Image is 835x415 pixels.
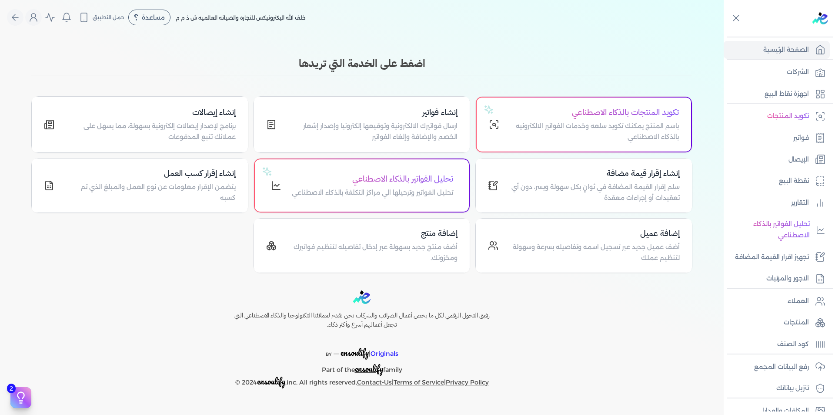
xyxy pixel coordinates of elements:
h6: رفيق التحول الرقمي لكل ما يخص أعمال الضرائب والشركات نحن نقدم لعملائنا التكنولوجيا والذكاء الاصطن... [216,311,508,330]
a: الصفحة الرئيسية [724,41,830,59]
a: ensoulify [355,366,383,374]
a: إضافة منتجأضف منتج جديد بسهولة عبر إدخال تفاصيله لتنظيم فواتيرك ومخزونك. [254,218,471,273]
span: حمل التطبيق [93,13,124,21]
a: Terms of Service [394,378,444,386]
p: تحليل الفواتير بالذكاء الاصطناعي [728,219,810,241]
h4: إضافة منتج [287,227,458,240]
span: ensoulify [341,346,369,359]
span: ensoulify [257,375,285,388]
a: فواتير [724,129,830,147]
span: 2 [7,384,16,393]
p: © 2024 ,inc. All rights reserved. | | [216,376,508,388]
h4: إنشاء إقرار قيمة مضافة [509,167,680,180]
p: الاجور والمرتبات [766,273,809,284]
h4: تحليل الفواتير بالذكاء الاصطناعي [292,173,453,186]
a: الشركات [724,63,830,81]
p: تحليل الفواتير وترحيلها الي مراكز التكلفة بالذكاء الاصطناعي [292,187,453,199]
a: تجهيز اقرار القيمة المضافة [724,248,830,267]
a: العملاء [724,292,830,310]
a: تحليل الفواتير بالذكاء الاصطناعيتحليل الفواتير وترحيلها الي مراكز التكلفة بالذكاء الاصطناعي [254,158,471,213]
p: نقطة البيع [779,175,809,187]
p: باسم المنتج يمكنك تكويد سلعه وخدمات الفواتير الالكترونيه بالذكاء الاصطناعي [510,121,679,143]
button: 2 [10,387,31,408]
p: اجهزة نقاط البيع [765,88,809,100]
h4: إضافة عميل [509,227,680,240]
a: إنشاء إيصالاتبرنامج لإصدار إيصالات إلكترونية بسهولة، مما يسهل على عملائك تتبع المدفوعات [31,96,248,153]
h4: إنشاء فواتير [287,106,458,119]
p: Part of the family [216,360,508,376]
a: رفع البيانات المجمع [724,358,830,376]
p: أضف عميل جديد عبر تسجيل اسمه وتفاصيله بسرعة وسهولة لتنظيم عملك [509,242,680,264]
p: رفع البيانات المجمع [754,361,809,373]
p: الصفحة الرئيسية [763,44,809,56]
img: logo [812,12,828,24]
h4: إنشاء إقرار كسب العمل [65,167,236,180]
img: logo [353,290,371,304]
p: كود الصنف [777,339,809,350]
span: مساعدة [142,14,165,20]
a: تكويد المنتجات [724,107,830,125]
p: المنتجات [784,317,809,328]
p: تكويد المنتجات [767,111,809,122]
a: Contact-Us [357,378,392,386]
a: تنزيل بياناتك [724,379,830,398]
h4: إنشاء إيصالات [65,106,236,119]
h3: اضغط على الخدمة التي تريدها [31,56,692,71]
a: الإيصال [724,151,830,169]
button: حمل التطبيق [77,10,127,25]
p: الشركات [787,67,809,78]
a: إنشاء إقرار قيمة مضافةسلم إقرار القيمة المضافة في ثوانٍ بكل سهولة ويسر، دون أي تعقيدات أو إجراءات... [475,158,692,213]
a: إنشاء إقرار كسب العمليتضمن الإقرار معلومات عن نوع العمل والمبلغ الذي تم كسبه [31,158,248,213]
p: ارسال فواتيرك الالكترونية وتوقيعها إلكترونيا وإصدار إشعار الخصم والإضافة وإلغاء الفواتير [287,121,458,143]
p: أضف منتج جديد بسهولة عبر إدخال تفاصيله لتنظيم فواتيرك ومخزونك. [287,242,458,264]
span: Originals [371,350,398,358]
p: فواتير [793,132,809,144]
p: برنامج لإصدار إيصالات إلكترونية بسهولة، مما يسهل على عملائك تتبع المدفوعات [65,121,236,143]
p: التقارير [791,197,809,209]
div: مساعدة [128,10,170,25]
a: تكويد المنتجات بالذكاء الاصطناعيباسم المنتج يمكنك تكويد سلعه وخدمات الفواتير الالكترونيه بالذكاء ... [475,96,692,153]
a: كود الصنف [724,335,830,354]
p: الإيصال [788,154,809,165]
sup: __ [334,349,339,354]
a: الاجور والمرتبات [724,270,830,288]
p: | [216,337,508,360]
a: تحليل الفواتير بالذكاء الاصطناعي [724,215,830,244]
a: إنشاء فواتيرارسال فواتيرك الالكترونية وتوقيعها إلكترونيا وإصدار إشعار الخصم والإضافة وإلغاء الفواتير [254,96,471,153]
a: Privacy Policy [446,378,489,386]
p: تنزيل بياناتك [776,383,809,394]
a: اجهزة نقاط البيع [724,85,830,103]
span: ensoulify [355,362,383,375]
a: التقارير [724,194,830,212]
a: نقطة البيع [724,172,830,190]
a: إضافة عميلأضف عميل جديد عبر تسجيل اسمه وتفاصيله بسرعة وسهولة لتنظيم عملك [475,218,692,273]
p: سلم إقرار القيمة المضافة في ثوانٍ بكل سهولة ويسر، دون أي تعقيدات أو إجراءات معقدة [509,182,680,204]
h4: تكويد المنتجات بالذكاء الاصطناعي [510,106,679,119]
p: تجهيز اقرار القيمة المضافة [735,252,809,263]
p: يتضمن الإقرار معلومات عن نوع العمل والمبلغ الذي تم كسبه [65,182,236,204]
p: العملاء [788,296,809,307]
a: المنتجات [724,314,830,332]
span: BY [326,351,332,357]
span: خلف الله اليكترونيكس للتجاره والصيانه العالميه ش ذ م م [176,14,306,21]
